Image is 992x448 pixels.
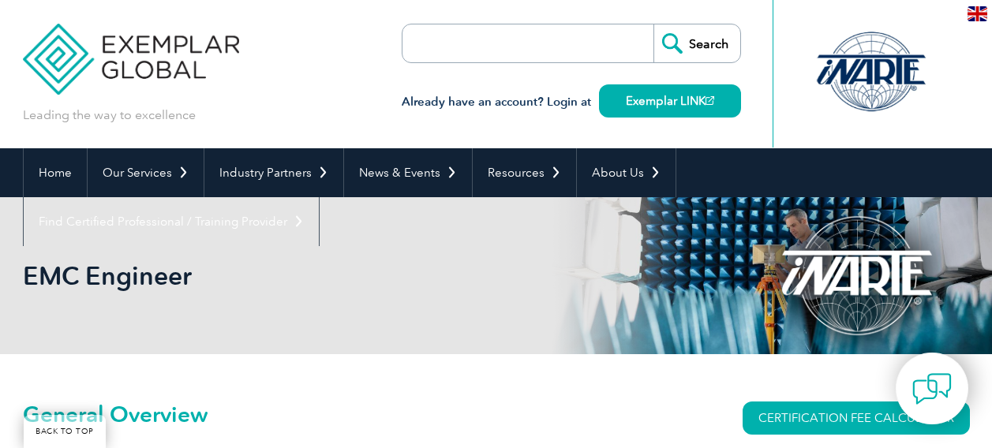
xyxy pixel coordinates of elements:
[577,148,676,197] a: About Us
[24,415,106,448] a: BACK TO TOP
[402,92,741,112] h3: Already have an account? Login at
[344,148,472,197] a: News & Events
[88,148,204,197] a: Our Services
[743,401,970,435] a: CERTIFICATION FEE CALCULATOR
[473,148,576,197] a: Resources
[23,260,629,291] h1: EMC Engineer
[653,24,740,62] input: Search
[24,148,87,197] a: Home
[23,401,686,427] h2: General Overview
[968,6,987,21] img: en
[599,84,741,118] a: Exemplar LINK
[912,369,952,409] img: contact-chat.png
[706,96,714,105] img: open_square.png
[204,148,343,197] a: Industry Partners
[24,197,319,246] a: Find Certified Professional / Training Provider
[23,106,196,124] p: Leading the way to excellence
